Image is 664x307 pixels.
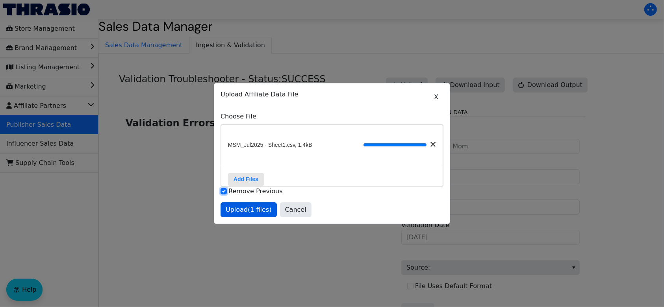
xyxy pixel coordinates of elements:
label: Add Files [228,173,264,186]
button: X [429,90,443,105]
span: X [434,92,438,102]
button: Cancel [280,202,312,217]
label: Choose File [221,112,443,121]
p: Upload Affiliate Data File [221,90,443,99]
span: Cancel [285,205,306,215]
label: Remove Previous [228,187,283,195]
button: Upload(1 files) [221,202,277,217]
span: MSM_Jul2025 - Sheet1.csv, 1.4kB [228,141,312,149]
span: Upload (1 files) [226,205,272,215]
